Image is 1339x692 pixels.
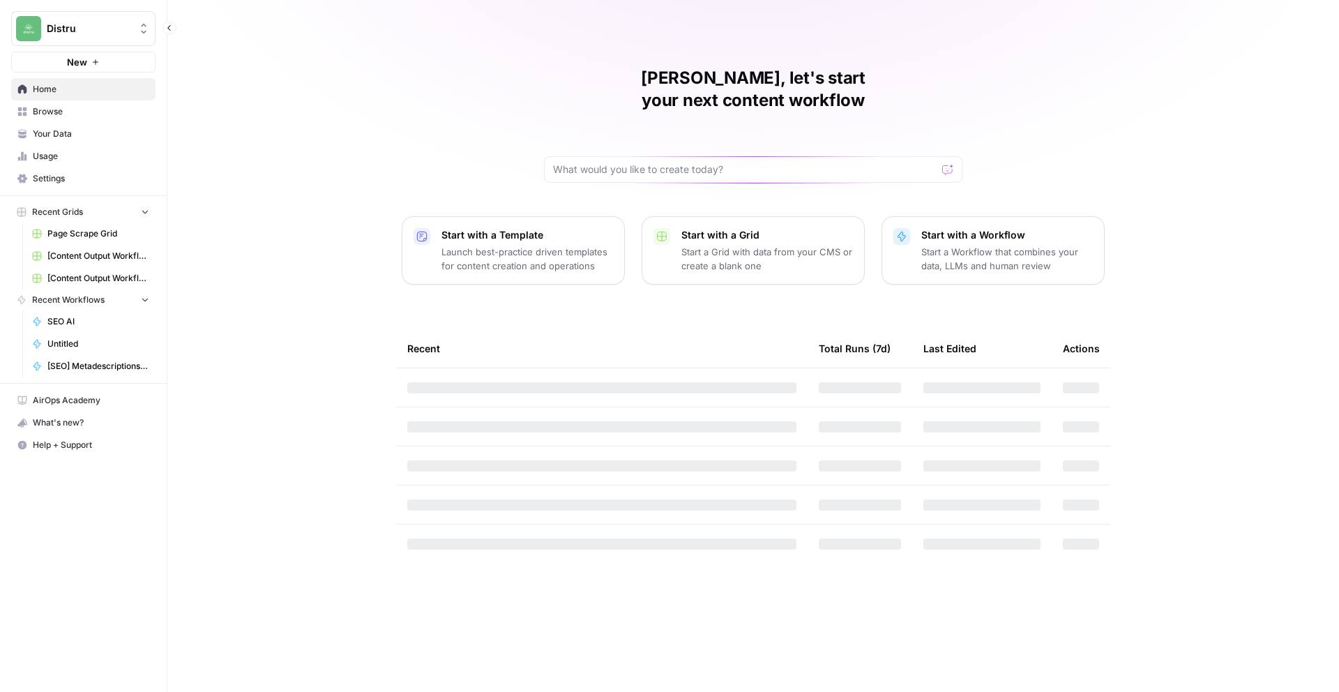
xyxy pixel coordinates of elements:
[882,216,1105,285] button: Start with a WorkflowStart a Workflow that combines your data, LLMs and human review
[47,227,149,240] span: Page Scrape Grid
[16,16,41,41] img: Distru Logo
[441,245,613,273] p: Launch best-practice driven templates for content creation and operations
[47,250,149,262] span: [Content Output Workflows] Webflow - Blog Posts
[33,105,149,118] span: Browse
[642,216,865,285] button: Start with a GridStart a Grid with data from your CMS or create a blank one
[47,360,149,373] span: [SEO] Metadescriptions Blog
[33,439,149,451] span: Help + Support
[402,216,625,285] button: Start with a TemplateLaunch best-practice driven templates for content creation and operations
[441,228,613,242] p: Start with a Template
[921,228,1093,242] p: Start with a Workflow
[47,22,131,36] span: Distru
[26,267,156,289] a: [Content Output Workflows] Cannabis Events Grid
[32,294,105,306] span: Recent Workflows
[819,329,891,368] div: Total Runs (7d)
[33,83,149,96] span: Home
[33,172,149,185] span: Settings
[47,272,149,285] span: [Content Output Workflows] Cannabis Events Grid
[11,11,156,46] button: Workspace: Distru
[33,128,149,140] span: Your Data
[921,245,1093,273] p: Start a Workflow that combines your data, LLMs and human review
[11,412,156,434] button: What's new?
[33,150,149,163] span: Usage
[67,55,87,69] span: New
[11,145,156,167] a: Usage
[11,434,156,456] button: Help + Support
[11,389,156,412] a: AirOps Academy
[12,412,155,433] div: What's new?
[681,245,853,273] p: Start a Grid with data from your CMS or create a blank one
[47,315,149,328] span: SEO AI
[11,289,156,310] button: Recent Workflows
[11,100,156,123] a: Browse
[407,329,796,368] div: Recent
[47,338,149,350] span: Untitled
[26,310,156,333] a: SEO AI
[923,329,976,368] div: Last Edited
[681,228,853,242] p: Start with a Grid
[32,206,83,218] span: Recent Grids
[26,355,156,377] a: [SEO] Metadescriptions Blog
[553,163,937,176] input: What would you like to create today?
[26,333,156,355] a: Untitled
[11,52,156,73] button: New
[1063,329,1100,368] div: Actions
[11,167,156,190] a: Settings
[33,394,149,407] span: AirOps Academy
[11,78,156,100] a: Home
[26,245,156,267] a: [Content Output Workflows] Webflow - Blog Posts
[11,123,156,145] a: Your Data
[544,67,962,112] h1: [PERSON_NAME], let's start your next content workflow
[11,202,156,223] button: Recent Grids
[26,223,156,245] a: Page Scrape Grid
